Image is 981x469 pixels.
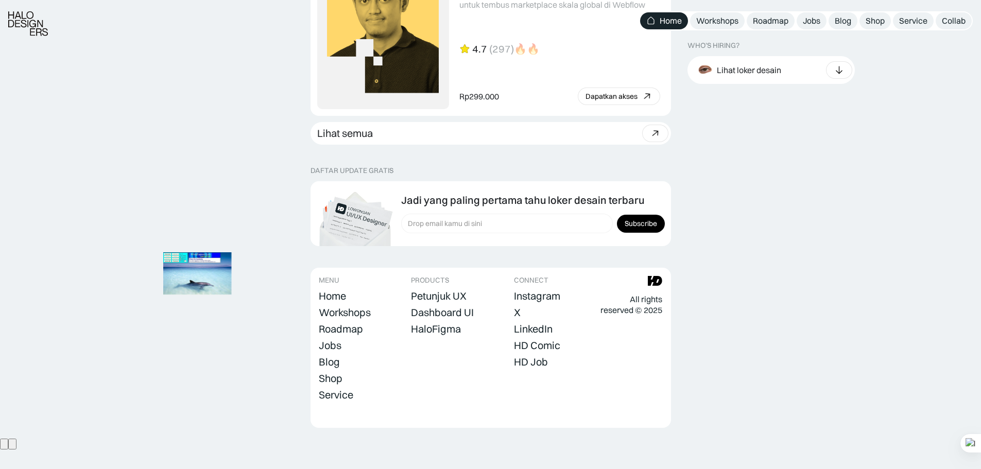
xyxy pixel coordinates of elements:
div: Roadmap [753,15,788,26]
div: Home [319,290,346,302]
div: Petunjuk UX [411,290,467,302]
div: HD Comic [514,339,560,352]
a: HD Comic [514,338,560,353]
div: MENU [319,276,339,285]
a: Shop [859,12,891,29]
a: Dashboard UI [411,305,474,320]
div: Blog [835,15,851,26]
a: Collab [936,12,972,29]
a: Workshops [319,305,371,320]
a: Jobs [797,12,827,29]
div: Shop [319,372,342,385]
a: Service [893,12,934,29]
div: DAFTAR UPDATE GRATIS [311,166,393,175]
a: Home [319,289,346,303]
div: Shop [866,15,885,26]
div: HaloFigma [411,323,461,335]
div: Jobs [319,339,341,352]
a: Blog [319,355,340,369]
a: Instagram [514,289,560,303]
input: Subscribe [617,215,665,233]
div: Lihat loker desain [717,64,781,75]
div: HD Job [514,356,548,368]
a: Workshops [690,12,745,29]
form: Form Subscription [401,214,665,233]
div: Instagram [514,290,560,302]
input: Drop email kamu di sini [401,214,613,233]
div: Service [319,389,353,401]
a: Roadmap [747,12,795,29]
div: CONNECT [514,276,548,285]
a: Lihat semua [311,122,671,145]
div: Workshops [696,15,738,26]
a: Blog [829,12,857,29]
div: All rights reserved © 2025 [600,294,662,316]
div: Collab [942,15,966,26]
div: X [514,306,521,319]
a: Petunjuk UX [411,289,467,303]
div: Service [899,15,927,26]
a: Shop [319,371,342,386]
a: Dapatkan akses [578,88,660,105]
div: Dashboard UI [411,306,474,319]
a: Service [319,388,353,402]
div: Roadmap [319,323,363,335]
a: Jobs [319,338,341,353]
div: Workshops [319,306,371,319]
div: Rp299.000 [459,91,499,102]
div: Lihat semua [317,127,373,140]
a: Home [640,12,688,29]
a: HaloFigma [411,322,461,336]
div: Jobs [803,15,820,26]
div: Jadi yang paling pertama tahu loker desain terbaru [401,194,644,206]
a: X [514,305,521,320]
a: HD Job [514,355,548,369]
div: WHO’S HIRING? [687,41,739,50]
a: LinkedIn [514,322,553,336]
div: Dapatkan akses [586,92,638,101]
div: Home [660,15,682,26]
div: Blog [319,356,340,368]
div: LinkedIn [514,323,553,335]
a: Roadmap [319,322,363,336]
div: PRODUCTS [411,276,449,285]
